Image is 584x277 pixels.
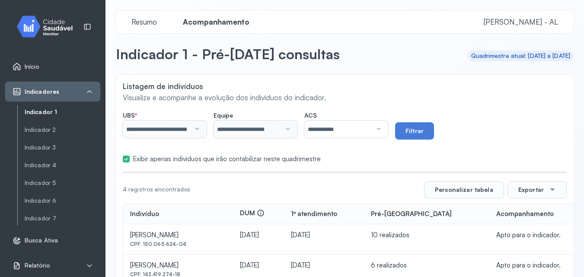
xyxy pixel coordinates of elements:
a: Indicador 5 [25,178,100,188]
a: Indicador 4 [25,160,100,171]
span: UBS [123,111,137,119]
img: monitor.svg [9,14,87,39]
button: Exportar [507,181,567,198]
a: Indicador 7 [25,215,100,222]
div: [DATE] [291,231,357,239]
div: [DATE] [240,231,277,239]
a: Indicador 5 [25,179,100,187]
button: Filtrar [395,122,434,140]
a: Indicador 2 [25,124,100,135]
a: Indicador 4 [25,162,100,169]
div: [PERSON_NAME] [130,231,226,239]
div: Pré-[GEOGRAPHIC_DATA] [371,210,452,218]
div: DUM [240,209,265,219]
div: 4 registros encontrados [123,186,190,193]
a: Indicador 1 [25,107,100,118]
a: Indicador 6 [25,195,100,206]
a: Indicador 3 [25,142,100,153]
a: Indicador 6 [25,197,100,204]
div: 10 realizados [371,231,483,239]
a: Acompanhamento [174,18,258,26]
span: Acompanhamento [178,17,255,26]
label: Exibir apenas indivíduos que irão contabilizar neste quadrimestre [133,155,321,163]
button: Personalizar tabela [424,181,504,198]
div: [PERSON_NAME] [130,261,226,270]
span: Busca Ativa [25,237,58,244]
div: Acompanhamento [496,210,554,218]
a: Indicador 7 [25,213,100,224]
span: Equipe [214,111,233,119]
div: Indivíduo [130,210,159,218]
span: Indicadores [25,88,59,96]
div: [DATE] [240,261,277,270]
p: Indicador 1 - Pré-[DATE] consultas [116,45,340,63]
p: Visualize e acompanhe a evolução dos indivíduos do indicador. [123,93,567,102]
a: Início [13,62,93,71]
a: Indicador 3 [25,144,100,151]
a: Indicador 1 [25,108,100,116]
a: Resumo [123,18,166,26]
div: Quadrimestre atual: [DATE] a [DATE] [471,52,571,60]
p: Listagem de indivíduos [123,82,567,91]
div: 6 realizados [371,261,483,270]
a: Indicador 2 [25,126,100,134]
span: Resumo [126,17,162,26]
span: ACS [304,111,317,119]
div: 1º atendimento [291,210,337,218]
div: CPF: 150.065.624-04 [130,241,226,247]
a: Busca Ativa [13,236,93,245]
div: [DATE] [291,261,357,270]
span: Relatório [25,262,50,269]
span: [PERSON_NAME] - AL [484,17,558,26]
span: Início [25,63,39,70]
